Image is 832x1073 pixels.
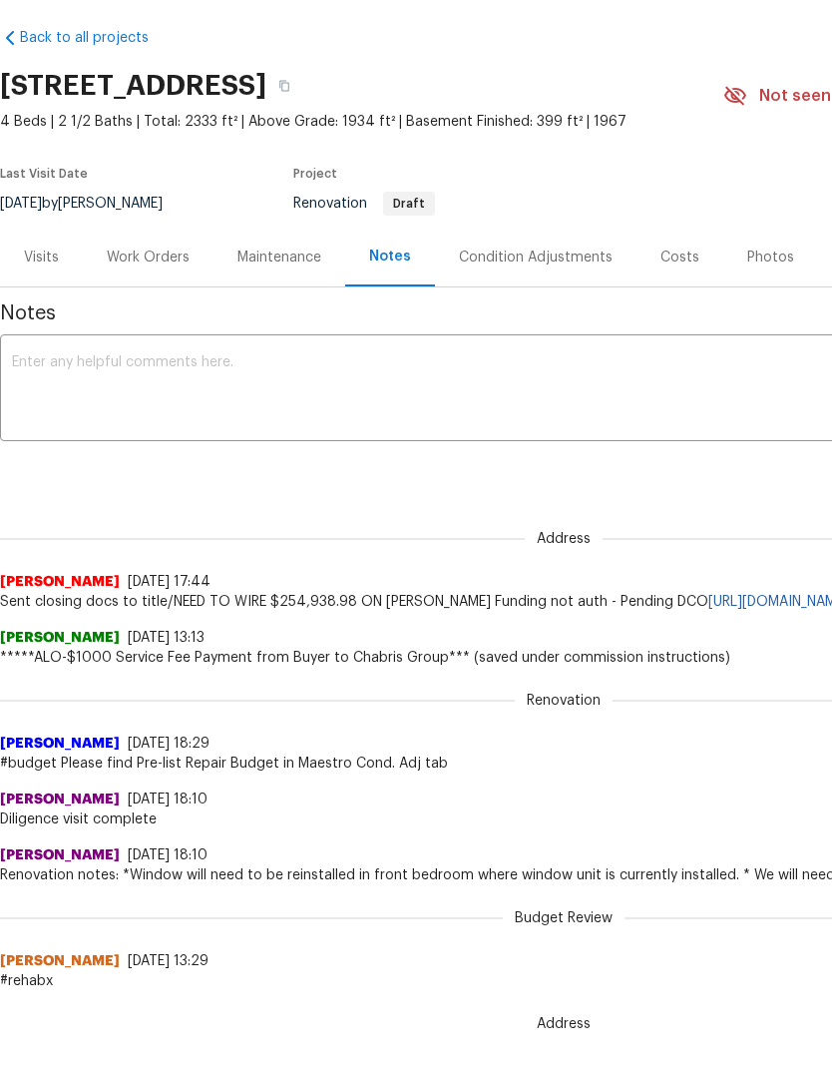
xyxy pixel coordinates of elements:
span: Budget Review [503,908,624,928]
span: Project [293,168,337,180]
div: Condition Adjustments [459,248,613,268]
span: [DATE] 18:10 [128,848,208,862]
span: [DATE] 18:29 [128,737,209,751]
span: [DATE] 13:29 [128,954,208,968]
div: Visits [24,248,59,268]
span: [DATE] 17:44 [128,575,210,589]
div: Work Orders [107,248,190,268]
span: Renovation [515,691,613,711]
span: Draft [385,198,433,210]
div: Notes [369,247,411,267]
span: [DATE] 13:13 [128,631,205,645]
div: Costs [660,248,699,268]
span: Renovation [293,197,435,211]
span: Address [525,529,603,549]
div: Maintenance [237,248,321,268]
span: [DATE] 18:10 [128,793,208,806]
button: Copy Address [266,68,302,104]
div: Photos [747,248,794,268]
